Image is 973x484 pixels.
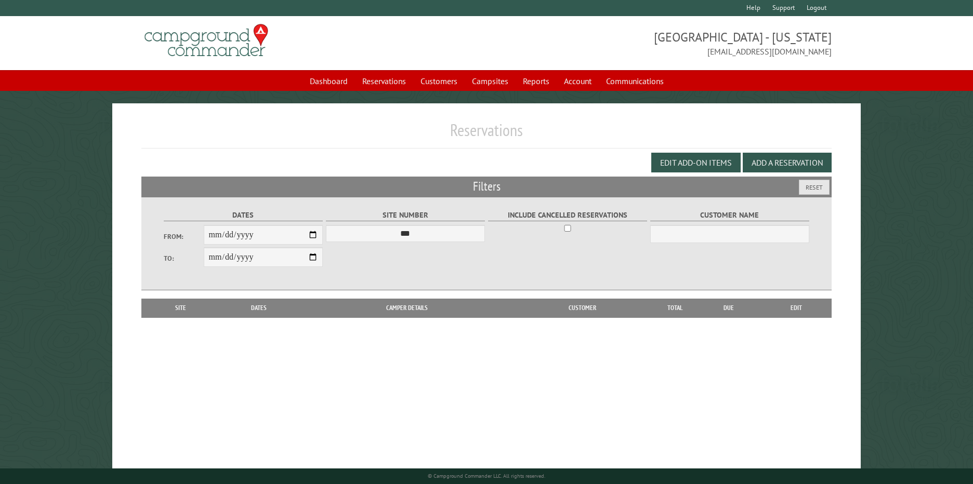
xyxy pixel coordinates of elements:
h1: Reservations [141,120,832,149]
img: Campground Commander [141,20,271,61]
span: [GEOGRAPHIC_DATA] - [US_STATE] [EMAIL_ADDRESS][DOMAIN_NAME] [487,29,832,58]
label: Customer Name [650,209,809,221]
a: Reservations [356,71,412,91]
th: Site [147,299,214,317]
h2: Filters [141,177,832,196]
button: Edit Add-on Items [651,153,741,172]
label: Site Number [326,209,485,221]
a: Communications [600,71,670,91]
a: Reports [517,71,556,91]
button: Reset [799,180,830,195]
th: Camper Details [304,299,511,317]
th: Dates [215,299,304,317]
label: Include Cancelled Reservations [488,209,647,221]
button: Add a Reservation [743,153,832,172]
th: Total [654,299,696,317]
label: To: [164,253,203,263]
a: Customers [414,71,464,91]
small: © Campground Commander LLC. All rights reserved. [428,473,545,479]
th: Due [696,299,761,317]
label: From: [164,232,203,241]
a: Dashboard [304,71,354,91]
th: Edit [761,299,832,317]
a: Account [558,71,598,91]
th: Customer [511,299,654,317]
a: Campsites [466,71,515,91]
label: Dates [164,209,323,221]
